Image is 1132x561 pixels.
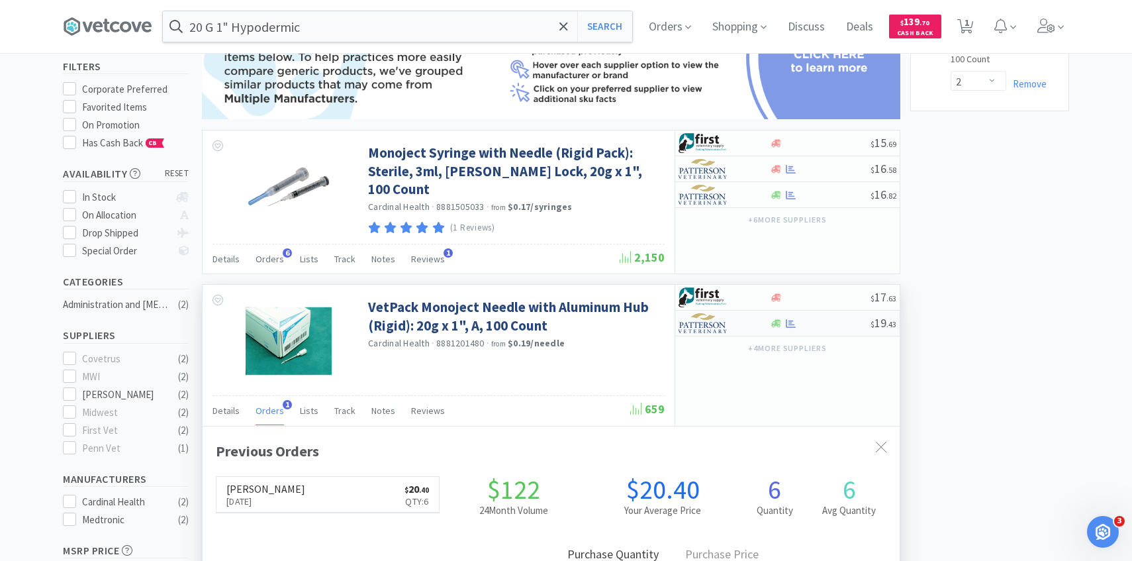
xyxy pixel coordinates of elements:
a: Cardinal Health [368,337,430,349]
span: 2,150 [620,250,665,265]
h1: 6 [737,476,812,503]
span: 16 [871,187,896,202]
div: Cardinal Health [82,494,164,510]
div: ( 2 ) [178,423,189,438]
a: Monoject Syringe with Needle (Rigid Pack): Sterile, 3ml, [PERSON_NAME] Lock, 20g x 1", 100 Count [368,144,661,198]
img: 67d67680309e4a0bb49a5ff0391dcc42_6.png [679,287,728,307]
span: 659 [630,401,665,417]
strong: $0.17 / syringes [508,201,573,213]
span: $ [871,139,874,149]
div: Medtronic [82,512,164,528]
span: 3 [1114,516,1125,527]
span: . 58 [886,165,896,175]
span: . 69 [886,139,896,149]
strong: $0.19 / needle [508,337,565,349]
div: ( 2 ) [178,405,189,421]
span: 16 [871,161,896,176]
a: Cardinal Health [368,201,430,213]
img: f5e969b455434c6296c6d81ef179fa71_3.png [679,185,728,205]
h5: Categories [63,274,189,289]
span: Has Cash Back [82,136,165,149]
span: 139 [900,15,929,28]
span: $ [871,293,874,303]
span: from [491,203,506,212]
span: 8881505033 [436,201,485,213]
span: Track [334,253,355,265]
span: 20 [404,482,429,495]
span: $ [871,191,874,201]
iframe: Intercom live chat [1087,516,1119,548]
h1: $20.40 [589,476,737,503]
img: d3a10a839cab41e48d1365d0b09004d5_51693.jpeg [246,298,332,384]
span: Lists [300,405,318,417]
h2: Avg Quantity [812,503,886,519]
h2: Quantity [737,503,812,519]
span: Reviews [411,253,445,265]
img: 08edbb005b234df882a22db34cb3bd36.png [202,3,900,119]
span: Reviews [411,405,445,417]
span: · [432,201,434,213]
span: 19 [871,315,896,331]
h6: [PERSON_NAME] [226,484,305,494]
span: 17 [871,289,896,305]
span: 1 [444,248,453,258]
h5: Filters [63,59,189,74]
div: Penn Vet [82,440,164,456]
span: Orders [256,405,284,417]
div: Midwest [82,405,164,421]
h2: 24 Month Volume [440,503,589,519]
span: Details [212,405,240,417]
span: Track [334,405,355,417]
span: Orders [256,253,284,265]
div: ( 2 ) [178,494,189,510]
h1: $122 [440,476,589,503]
a: Discuss [782,21,830,33]
a: 1 [952,23,979,34]
img: f5e969b455434c6296c6d81ef179fa71_3.png [679,159,728,179]
div: ( 2 ) [178,387,189,403]
span: . 70 [920,19,929,27]
span: Cash Back [897,30,933,38]
span: $ [404,485,408,495]
span: 6 [283,248,292,258]
img: 0b323c0bf54a448a81b1633902c164cd_167046.png [246,144,332,230]
span: $ [871,319,874,329]
span: . 63 [886,293,896,303]
div: ( 2 ) [178,512,189,528]
h5: Suppliers [63,328,189,343]
div: Covetrus [82,351,164,367]
div: Previous Orders [216,440,886,463]
div: ( 1 ) [178,440,189,456]
a: [PERSON_NAME][DATE]$20.40Qty:6 [216,477,439,513]
span: Notes [371,405,395,417]
h5: MSRP Price [63,543,189,558]
span: 8881201480 [436,337,485,349]
h5: Availability [63,166,189,181]
span: Details [212,253,240,265]
span: CB [146,139,160,147]
img: f5e969b455434c6296c6d81ef179fa71_3.png [679,313,728,333]
span: · [487,201,489,213]
button: Search [577,11,632,42]
span: reset [165,167,189,181]
span: . 82 [886,191,896,201]
div: Administration and [MEDICAL_DATA] [63,297,170,313]
span: · [487,337,489,349]
div: [PERSON_NAME] [82,387,164,403]
button: +4more suppliers [741,339,833,358]
h5: Manufacturers [63,472,189,487]
span: $ [900,19,904,27]
span: . 43 [886,319,896,329]
div: ( 2 ) [178,297,189,313]
h1: 6 [812,476,886,503]
div: Corporate Preferred [82,81,189,97]
button: +6more suppliers [741,211,833,229]
div: In Stock [82,189,170,205]
a: Remove [1006,77,1047,90]
div: On Promotion [82,117,189,133]
p: (1 Reviews) [450,221,495,235]
div: ( 2 ) [178,369,189,385]
span: 15 [871,135,896,150]
p: Qty: 6 [404,494,429,509]
div: MWI [82,369,164,385]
